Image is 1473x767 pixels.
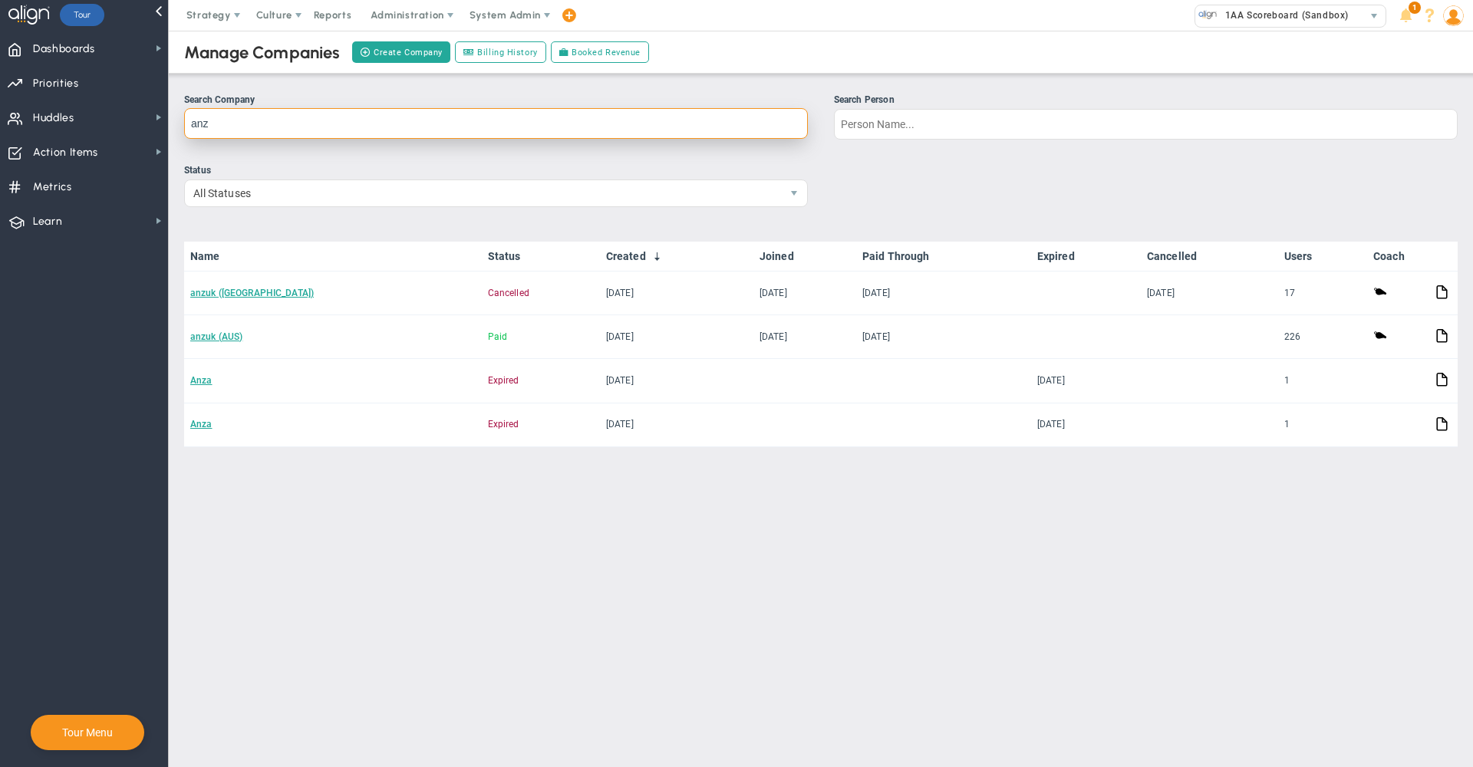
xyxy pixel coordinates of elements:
a: Cancelled [1147,250,1271,262]
a: Coach [1373,250,1422,262]
td: [DATE] [753,272,856,315]
a: Paid Through [862,250,1024,262]
img: 48978.Person.photo [1443,5,1464,26]
td: 1 [1278,403,1367,447]
span: Administration [371,9,443,21]
span: select [781,180,807,206]
a: Joined [760,250,850,262]
span: Expired [488,419,519,430]
td: [DATE] [600,359,753,403]
div: Search Person [834,93,1458,107]
span: System Admin [470,9,541,21]
a: Name [190,250,475,262]
a: anzuk ([GEOGRAPHIC_DATA]) [190,288,314,298]
span: Huddles [33,102,74,134]
td: [DATE] [600,315,753,359]
span: Culture [256,9,292,21]
button: Tour Menu [58,726,117,739]
span: Metrics [33,171,72,203]
span: Paid [488,331,508,342]
div: Status [184,163,808,178]
span: Learn [33,206,62,238]
span: Action Items [33,137,98,169]
div: Search Company [184,93,808,107]
input: Search Company [184,108,808,139]
a: Status [488,250,594,262]
input: Search Person [834,109,1458,140]
a: Users [1284,250,1361,262]
span: Cancelled [488,288,529,298]
span: select [1363,5,1386,27]
a: Anza [190,419,212,430]
div: Manage Companies [184,42,341,63]
span: Dashboards [33,33,95,65]
img: 33626.Company.photo [1198,5,1218,25]
a: anzuk (AUS) [190,331,242,342]
td: [DATE] [753,315,856,359]
span: 1 [1409,2,1421,14]
td: [DATE] [600,272,753,315]
td: [DATE] [856,272,1031,315]
a: Created [606,250,747,262]
span: Strategy [186,9,231,21]
td: [DATE] [1031,359,1141,403]
a: Billing History [455,41,546,63]
td: 17 [1278,272,1367,315]
span: All Statuses [185,180,781,206]
td: [DATE] [600,403,753,447]
button: Create Company [352,41,450,63]
td: 1 [1278,359,1367,403]
td: [DATE] [1031,403,1141,447]
span: 1AA Scoreboard (Sandbox) [1218,5,1349,25]
td: [DATE] [856,315,1031,359]
span: Priorities [33,67,79,100]
a: Anza [190,375,212,386]
td: 226 [1278,315,1367,359]
a: Expired [1037,250,1135,262]
td: [DATE] [1141,272,1278,315]
span: Expired [488,375,519,386]
a: Booked Revenue [551,41,649,63]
